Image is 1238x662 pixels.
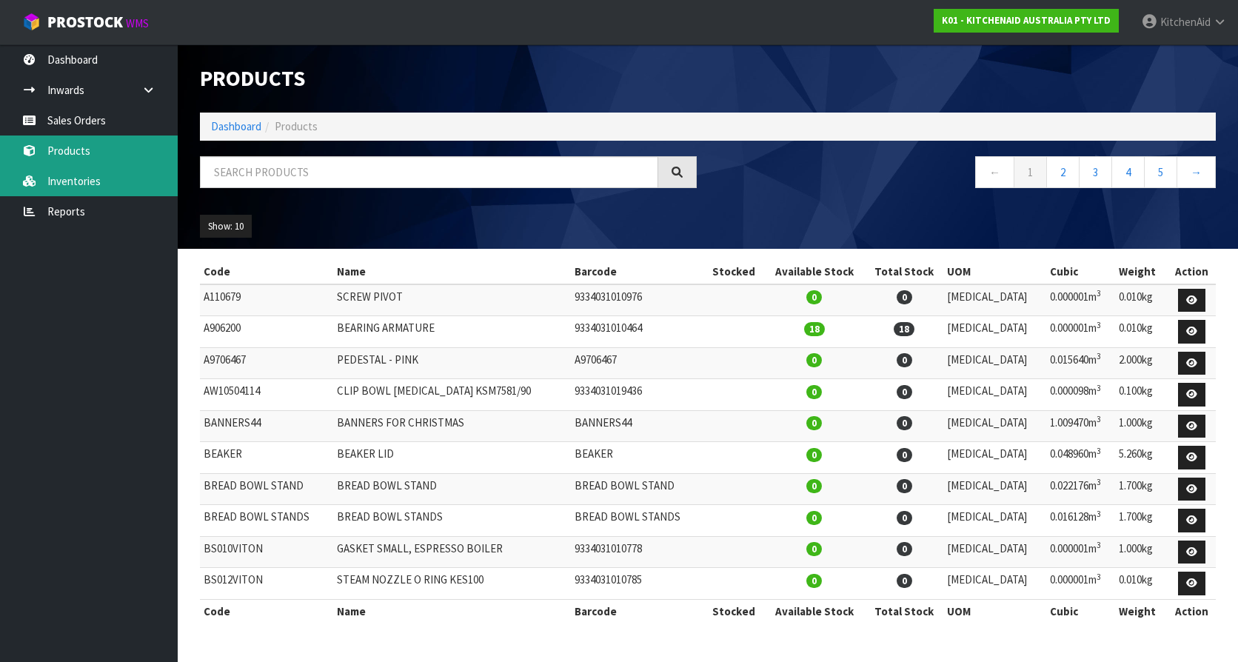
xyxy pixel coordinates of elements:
[865,260,943,284] th: Total Stock
[897,290,912,304] span: 0
[200,379,333,411] td: AW10504114
[763,260,865,284] th: Available Stock
[1014,156,1047,188] a: 1
[571,442,704,474] td: BEAKER
[943,260,1046,284] th: UOM
[333,347,571,379] td: PEDESTAL - PINK
[1046,442,1115,474] td: 0.048960m
[571,347,704,379] td: A9706467
[943,347,1046,379] td: [MEDICAL_DATA]
[806,416,822,430] span: 0
[200,505,333,537] td: BREAD BOWL STANDS
[943,568,1046,600] td: [MEDICAL_DATA]
[897,511,912,525] span: 0
[943,473,1046,505] td: [MEDICAL_DATA]
[211,119,261,133] a: Dashboard
[1111,156,1145,188] a: 4
[333,316,571,348] td: BEARING ARMATURE
[333,568,571,600] td: STEAM NOZZLE O RING KES100
[704,260,763,284] th: Stocked
[1115,599,1168,623] th: Weight
[200,215,252,238] button: Show: 10
[571,284,704,316] td: 9334031010976
[1097,446,1101,456] sup: 3
[806,574,822,588] span: 0
[571,536,704,568] td: 9334031010778
[719,156,1216,193] nav: Page navigation
[200,347,333,379] td: A9706467
[943,316,1046,348] td: [MEDICAL_DATA]
[571,410,704,442] td: BANNERS44
[1046,473,1115,505] td: 0.022176m
[200,284,333,316] td: A110679
[704,599,763,623] th: Stocked
[1097,477,1101,487] sup: 3
[943,379,1046,411] td: [MEDICAL_DATA]
[1046,260,1115,284] th: Cubic
[897,574,912,588] span: 0
[897,542,912,556] span: 0
[200,410,333,442] td: BANNERS44
[1046,505,1115,537] td: 0.016128m
[1097,351,1101,361] sup: 3
[943,410,1046,442] td: [MEDICAL_DATA]
[1097,414,1101,424] sup: 3
[975,156,1014,188] a: ←
[894,322,914,336] span: 18
[200,316,333,348] td: A906200
[897,353,912,367] span: 0
[1097,320,1101,330] sup: 3
[571,260,704,284] th: Barcode
[897,479,912,493] span: 0
[1097,383,1101,393] sup: 3
[333,473,571,505] td: BREAD BOWL STAND
[1097,572,1101,582] sup: 3
[571,599,704,623] th: Barcode
[1115,284,1168,316] td: 0.010kg
[943,505,1046,537] td: [MEDICAL_DATA]
[943,599,1046,623] th: UOM
[1046,599,1115,623] th: Cubic
[333,442,571,474] td: BEAKER LID
[806,385,822,399] span: 0
[943,536,1046,568] td: [MEDICAL_DATA]
[1168,599,1216,623] th: Action
[571,568,704,600] td: 9334031010785
[897,416,912,430] span: 0
[200,536,333,568] td: BS010VITON
[47,13,123,32] span: ProStock
[571,316,704,348] td: 9334031010464
[1115,410,1168,442] td: 1.000kg
[1097,509,1101,519] sup: 3
[804,322,825,336] span: 18
[1115,379,1168,411] td: 0.100kg
[200,442,333,474] td: BEAKER
[942,14,1111,27] strong: K01 - KITCHENAID AUSTRALIA PTY LTD
[1115,347,1168,379] td: 2.000kg
[200,156,658,188] input: Search products
[1046,410,1115,442] td: 1.009470m
[1160,15,1211,29] span: KitchenAid
[1046,536,1115,568] td: 0.000001m
[333,410,571,442] td: BANNERS FOR CHRISTMAS
[571,505,704,537] td: BREAD BOWL STANDS
[897,448,912,462] span: 0
[22,13,41,31] img: cube-alt.png
[200,473,333,505] td: BREAD BOWL STAND
[865,599,943,623] th: Total Stock
[200,260,333,284] th: Code
[897,385,912,399] span: 0
[1046,568,1115,600] td: 0.000001m
[1097,288,1101,298] sup: 3
[1115,316,1168,348] td: 0.010kg
[333,284,571,316] td: SCREW PIVOT
[333,505,571,537] td: BREAD BOWL STANDS
[943,284,1046,316] td: [MEDICAL_DATA]
[1115,536,1168,568] td: 1.000kg
[806,448,822,462] span: 0
[126,16,149,30] small: WMS
[1115,505,1168,537] td: 1.700kg
[1046,284,1115,316] td: 0.000001m
[943,442,1046,474] td: [MEDICAL_DATA]
[1046,347,1115,379] td: 0.015640m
